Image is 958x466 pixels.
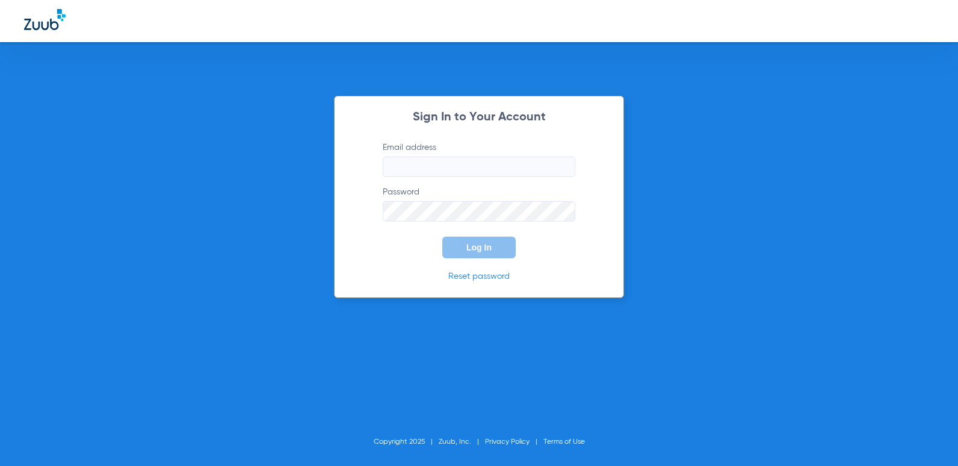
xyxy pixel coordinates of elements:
[374,436,439,448] li: Copyright 2025
[442,237,516,258] button: Log In
[898,408,958,466] iframe: Chat Widget
[383,201,575,222] input: Password
[383,141,575,177] label: Email address
[383,157,575,177] input: Email address
[466,243,492,252] span: Log In
[448,272,510,281] a: Reset password
[543,438,585,446] a: Terms of Use
[383,186,575,222] label: Password
[365,111,593,123] h2: Sign In to Your Account
[24,9,66,30] img: Zuub Logo
[439,436,485,448] li: Zuub, Inc.
[485,438,530,446] a: Privacy Policy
